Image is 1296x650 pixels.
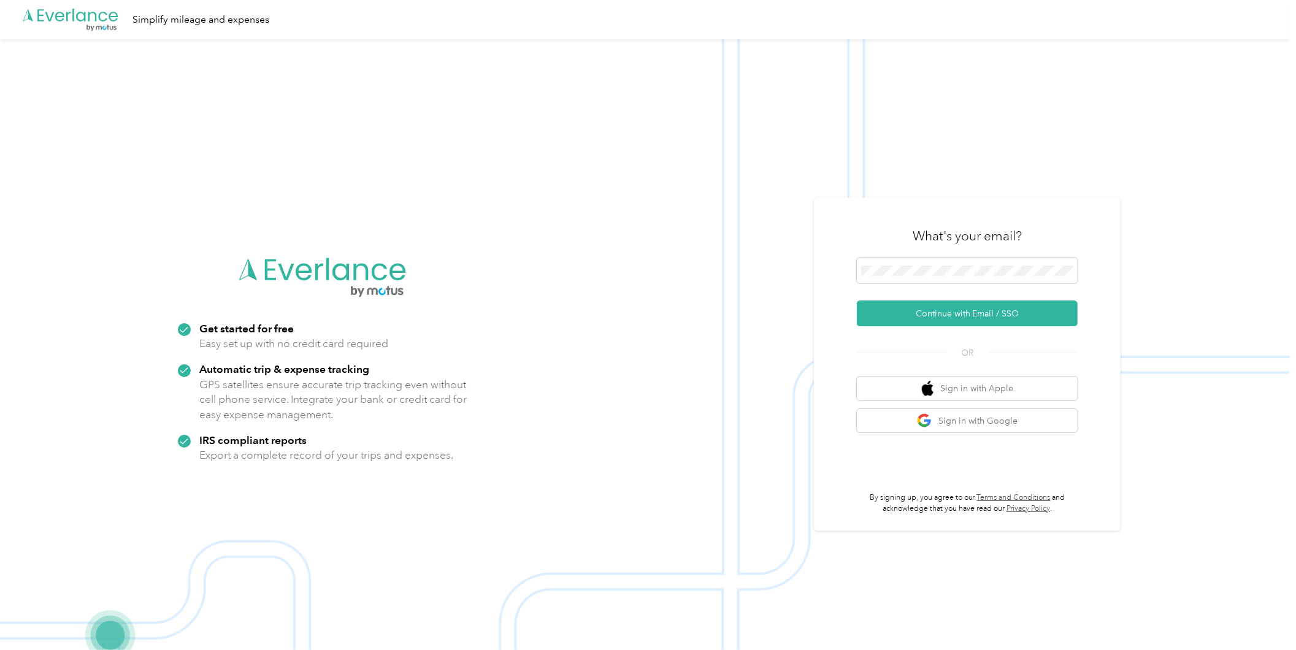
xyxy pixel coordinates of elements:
strong: Get started for free [199,322,294,335]
a: Privacy Policy [1007,504,1050,513]
img: google logo [917,413,932,429]
p: By signing up, you agree to our and acknowledge that you have read our . [857,492,1078,514]
p: Export a complete record of your trips and expenses. [199,448,453,463]
a: Terms and Conditions [977,493,1051,502]
button: Continue with Email / SSO [857,300,1078,326]
button: google logoSign in with Google [857,409,1078,433]
strong: IRS compliant reports [199,434,307,446]
div: Simplify mileage and expenses [132,12,269,28]
h3: What's your email? [913,227,1022,245]
span: OR [946,346,989,359]
button: apple logoSign in with Apple [857,377,1078,400]
img: apple logo [922,381,934,396]
p: Easy set up with no credit card required [199,336,388,351]
strong: Automatic trip & expense tracking [199,362,369,375]
p: GPS satellites ensure accurate trip tracking even without cell phone service. Integrate your bank... [199,377,467,422]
